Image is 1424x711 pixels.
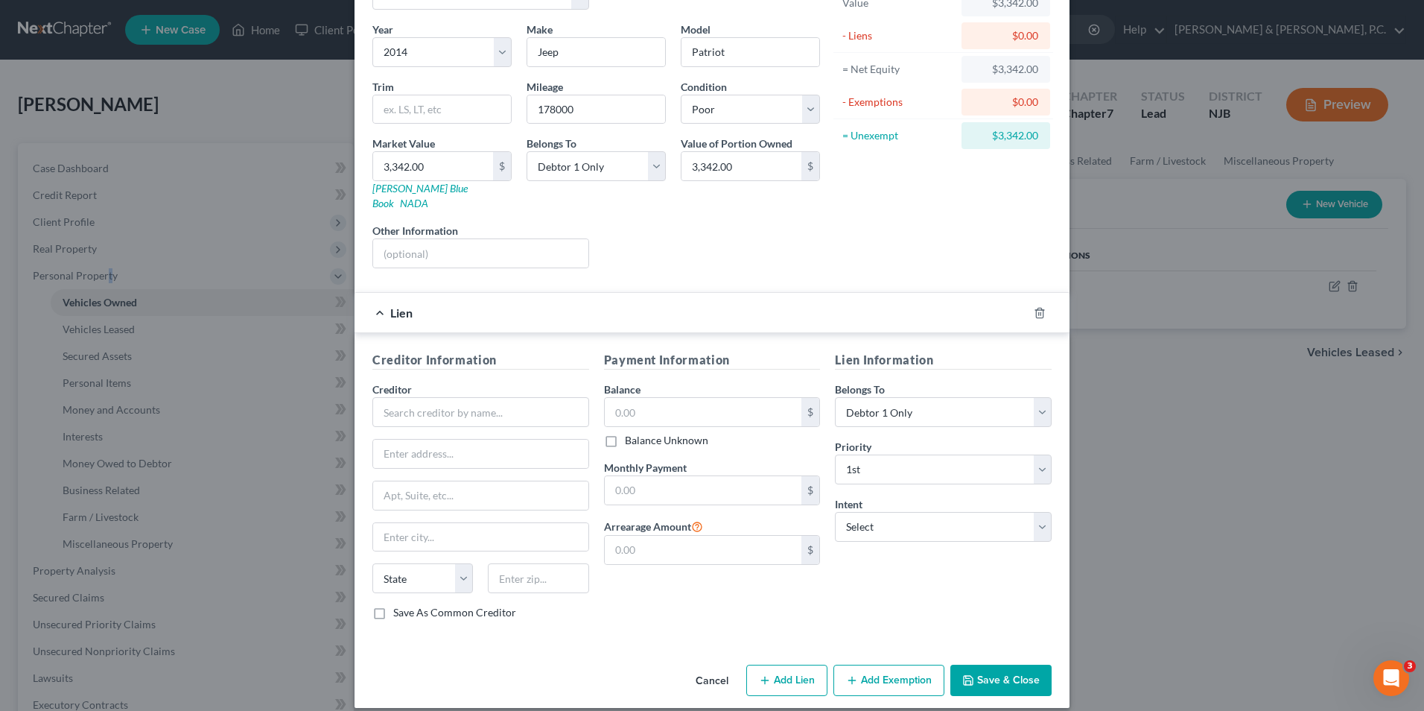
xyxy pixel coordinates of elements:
span: Priority [835,440,871,453]
div: - Liens [842,28,955,43]
div: $0.00 [973,95,1038,110]
input: ex. Nissan [527,38,665,66]
input: (optional) [373,239,588,268]
div: = Unexempt [842,128,955,143]
div: $ [493,152,511,180]
div: $3,342.00 [973,128,1038,143]
input: -- [527,95,665,124]
input: Apt, Suite, etc... [373,481,588,510]
label: Intent [835,496,862,512]
label: Save As Common Creditor [393,605,516,620]
div: $0.00 [973,28,1038,43]
label: Mileage [527,79,563,95]
div: $ [801,536,819,564]
span: Creditor [372,383,412,396]
span: Belongs To [527,137,576,150]
span: Belongs To [835,383,885,396]
label: Year [372,22,393,37]
div: - Exemptions [842,95,955,110]
button: Cancel [684,666,740,696]
input: 0.00 [681,152,801,180]
button: Add Exemption [833,665,944,696]
h5: Payment Information [604,351,821,370]
label: Condition [681,79,727,95]
label: Balance [604,382,641,397]
label: Model [681,22,711,37]
label: Market Value [372,136,435,151]
input: 0.00 [605,536,802,564]
input: Enter zip... [488,563,588,593]
div: $3,342.00 [973,62,1038,77]
input: ex. LS, LT, etc [373,95,511,124]
div: $ [801,476,819,505]
span: Make [527,23,553,36]
label: Other Information [372,223,458,238]
a: NADA [400,197,428,209]
label: Value of Portion Owned [681,136,792,151]
h5: Lien Information [835,351,1052,370]
input: 0.00 [373,152,493,180]
span: Lien [390,306,413,320]
button: Save & Close [950,665,1052,696]
label: Arrearage Amount [604,517,703,535]
input: 0.00 [605,398,802,426]
label: Balance Unknown [625,433,708,448]
a: [PERSON_NAME] Blue Book [372,182,468,209]
h5: Creditor Information [372,351,589,370]
input: 0.00 [605,476,802,505]
button: Add Lien [746,665,827,696]
input: Enter city... [373,523,588,552]
input: ex. Altima [681,38,819,66]
div: = Net Equity [842,62,955,77]
input: Search creditor by name... [372,397,589,427]
iframe: Intercom live chat [1373,660,1409,696]
input: Enter address... [373,440,588,468]
div: $ [801,398,819,426]
div: $ [801,152,819,180]
label: Trim [372,79,394,95]
span: 3 [1404,660,1416,672]
label: Monthly Payment [604,460,687,475]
